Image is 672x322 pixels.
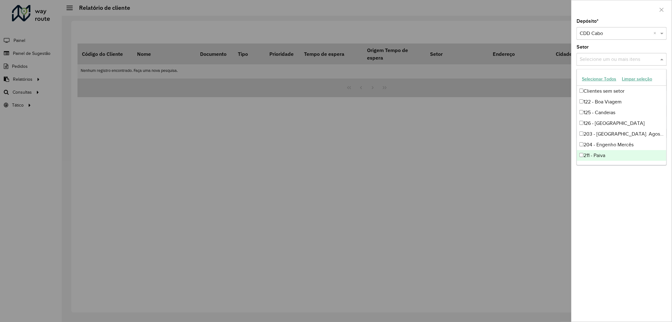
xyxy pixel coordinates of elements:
button: Limpar seleção [619,74,655,84]
div: 125 - Candeias [577,107,666,118]
div: Clientes sem setor [577,86,666,97]
div: 204 - Engenho Mercês [577,139,666,150]
div: 212 - Enseada dos Corais [577,161,666,172]
div: 122 - Boa Viagem [577,97,666,107]
div: 203 - [GEOGRAPHIC_DATA]. Agostinho III [577,129,666,139]
div: 126 - [GEOGRAPHIC_DATA] [577,118,666,129]
span: Clear all [653,30,659,37]
label: Setor [577,43,589,51]
ng-dropdown-panel: Options list [577,69,667,165]
button: Selecionar Todos [579,74,619,84]
div: 211 - Paiva [577,150,666,161]
label: Depósito [577,17,599,25]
